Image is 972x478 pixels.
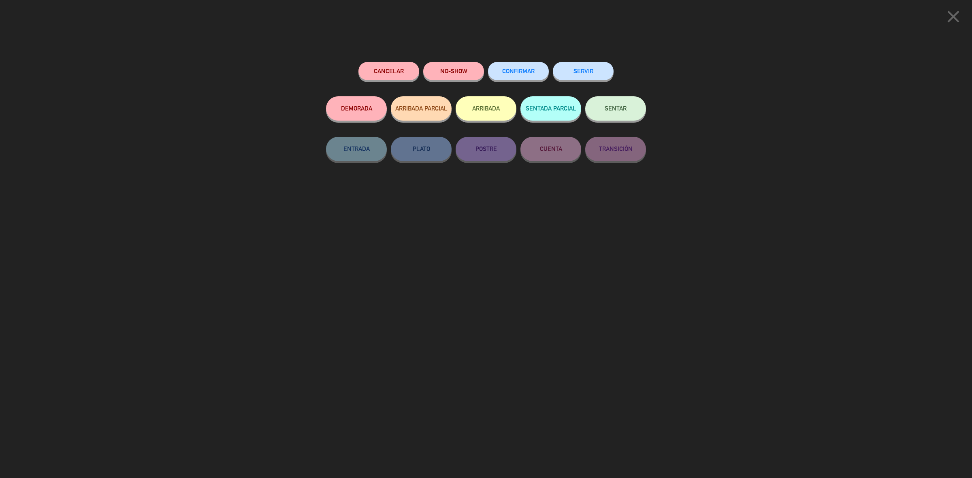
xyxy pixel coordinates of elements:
[456,96,516,121] button: ARRIBADA
[502,68,535,74] span: CONFIRMAR
[943,6,963,27] i: close
[585,137,646,161] button: TRANSICIÓN
[358,62,419,80] button: Cancelar
[423,62,484,80] button: NO-SHOW
[456,137,516,161] button: POSTRE
[488,62,549,80] button: CONFIRMAR
[553,62,614,80] button: SERVIR
[520,96,581,121] button: SENTADA PARCIAL
[326,96,387,121] button: DEMORADA
[395,105,448,112] span: ARRIBADA PARCIAL
[391,96,452,121] button: ARRIBADA PARCIAL
[326,137,387,161] button: ENTRADA
[520,137,581,161] button: CUENTA
[391,137,452,161] button: PLATO
[585,96,646,121] button: SENTAR
[605,105,627,112] span: SENTAR
[941,6,966,30] button: close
